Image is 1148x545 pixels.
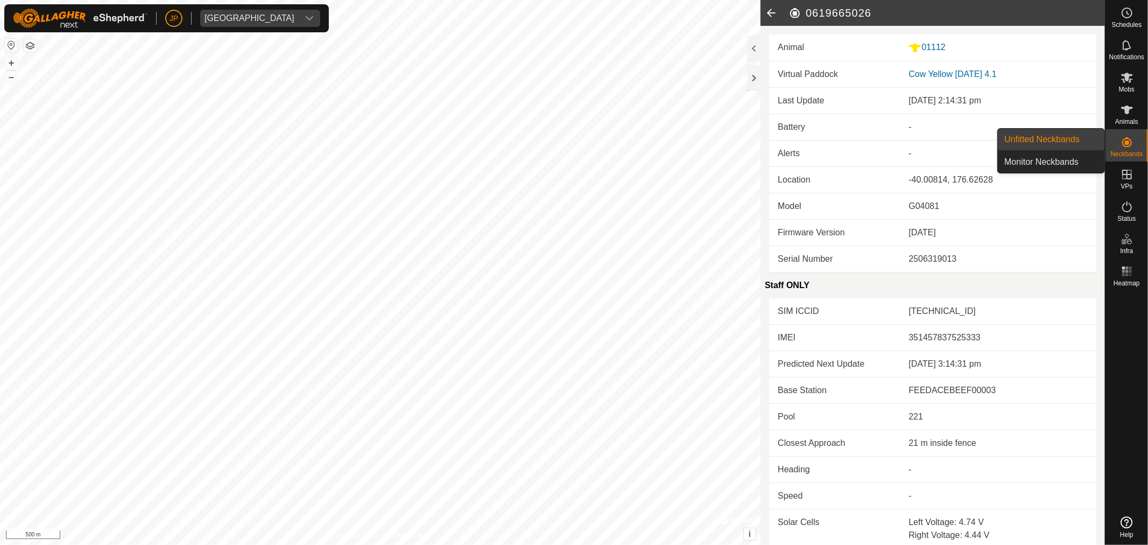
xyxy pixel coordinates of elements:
td: - [900,456,1096,483]
button: – [5,71,18,83]
td: Battery [769,114,900,140]
a: Unfitted Neckbands [998,129,1104,150]
span: Neckbands [1110,151,1143,157]
button: + [5,57,18,69]
span: Infra [1120,248,1133,254]
span: VPs [1121,183,1132,190]
td: Speed [769,483,900,509]
span: i [749,529,751,539]
td: Serial Number [769,246,900,272]
a: Privacy Policy [338,531,378,541]
span: Unfitted Neckbands [1004,133,1080,146]
h2: 0619665026 [788,6,1105,19]
span: Notifications [1109,54,1144,60]
span: Animals [1115,118,1138,125]
td: Predicted Next Update [769,351,900,377]
td: - [900,483,1096,509]
div: - [908,121,1088,134]
div: dropdown trigger [299,10,320,27]
td: Animal [769,34,900,61]
td: [DATE] 3:14:31 pm [900,351,1096,377]
div: G04081 [908,200,1088,213]
span: Status [1117,215,1136,222]
td: IMEI [769,324,900,351]
td: 221 [900,403,1096,430]
button: Reset Map [5,39,18,52]
button: i [744,528,756,540]
td: Firmware Version [769,219,900,246]
span: Monitor Neckbands [1004,156,1079,169]
td: Pool [769,403,900,430]
td: 21 m inside fence [900,430,1096,456]
td: 351457837525333 [900,324,1096,351]
span: Heatmap [1114,280,1140,287]
td: Virtual Paddock [769,61,900,88]
span: Schedules [1111,22,1142,28]
span: Help [1120,532,1133,538]
div: [DATE] [908,226,1088,239]
td: Last Update [769,88,900,114]
td: Base Station [769,377,900,403]
a: Contact Us [391,531,422,541]
td: Location [769,166,900,193]
span: Mangatarata Station [200,10,299,27]
div: 2506319013 [908,253,1088,265]
span: Mobs [1119,86,1135,93]
td: [TECHNICAL_ID] [900,298,1096,325]
a: Help [1105,512,1148,542]
td: Closest Approach [769,430,900,456]
button: Map Layers [24,39,37,52]
td: Heading [769,456,900,483]
div: [DATE] 2:14:31 pm [908,94,1088,107]
td: Alerts [769,140,900,166]
td: FEEDACEBEEF00003 [900,377,1096,403]
img: Gallagher Logo [13,9,147,28]
div: Left Voltage: 4.74 V [908,516,1088,529]
div: [GEOGRAPHIC_DATA] [205,14,294,23]
div: Staff ONLY [765,272,1096,298]
span: JP [170,13,178,24]
div: Right Voltage: 4.44 V [908,529,1088,542]
div: -40.00814, 176.62628 [908,173,1088,186]
td: - [900,140,1096,166]
a: Monitor Neckbands [998,151,1104,173]
td: SIM ICCID [769,298,900,325]
div: 01112 [908,41,1088,54]
td: Model [769,193,900,219]
a: Cow Yellow [DATE] 4.1 [908,69,996,79]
